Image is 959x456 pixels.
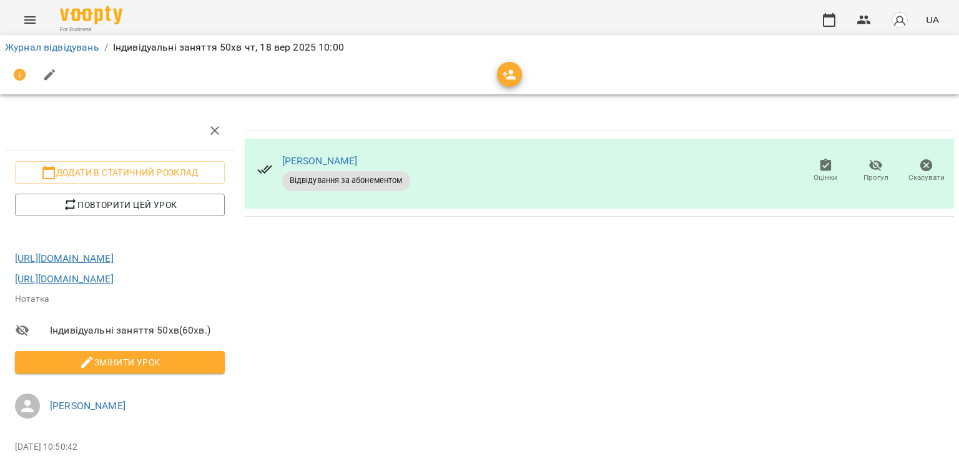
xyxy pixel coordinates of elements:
[5,40,954,55] nav: breadcrumb
[851,154,902,189] button: Прогул
[15,252,114,264] a: [URL][DOMAIN_NAME]
[15,161,225,184] button: Додати в статичний розклад
[60,6,122,24] img: Voopty Logo
[926,13,939,26] span: UA
[15,194,225,216] button: Повторити цей урок
[60,26,122,34] span: For Business
[104,40,108,55] li: /
[50,400,125,412] a: [PERSON_NAME]
[15,441,225,454] p: [DATE] 10:50:42
[921,8,944,31] button: UA
[5,41,99,53] a: Журнал відвідувань
[25,165,215,180] span: Додати в статичний розклад
[50,323,225,338] span: Індивідуальні заняття 50хв ( 60 хв. )
[814,172,837,183] span: Оцінки
[15,273,114,285] a: [URL][DOMAIN_NAME]
[908,172,945,183] span: Скасувати
[113,40,344,55] p: Індивідуальні заняття 50хв чт, 18 вер 2025 10:00
[901,154,952,189] button: Скасувати
[282,175,410,186] span: Відвідування за абонементом
[15,351,225,374] button: Змінити урок
[15,293,225,305] p: Нотатка
[891,11,908,29] img: avatar_s.png
[282,155,358,167] a: [PERSON_NAME]
[800,154,851,189] button: Оцінки
[25,197,215,212] span: Повторити цей урок
[25,355,215,370] span: Змінити урок
[863,172,888,183] span: Прогул
[15,5,45,35] button: Menu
